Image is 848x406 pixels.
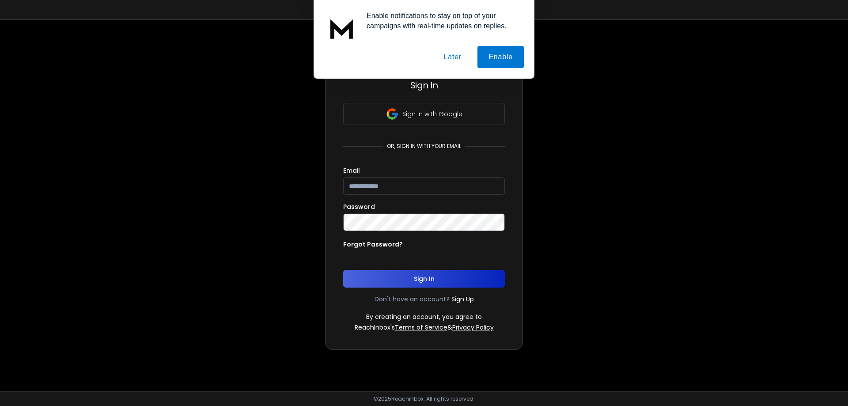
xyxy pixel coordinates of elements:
p: Sign in with Google [402,110,462,118]
button: Enable [477,46,524,68]
button: Later [432,46,472,68]
button: Sign in with Google [343,103,505,125]
p: © 2025 Reachinbox. All rights reserved. [373,395,475,402]
p: Forgot Password? [343,240,403,249]
label: Email [343,167,360,174]
h3: Sign In [343,79,505,91]
p: By creating an account, you agree to [366,312,482,321]
label: Password [343,204,375,210]
a: Terms of Service [395,323,447,332]
p: ReachInbox's & [355,323,494,332]
p: or, sign in with your email [383,143,465,150]
a: Sign Up [451,295,474,304]
div: Enable notifications to stay on top of your campaigns with real-time updates on replies. [360,11,524,31]
a: Privacy Policy [452,323,494,332]
img: notification icon [324,11,360,46]
button: Sign In [343,270,505,288]
p: Don't have an account? [375,295,450,304]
